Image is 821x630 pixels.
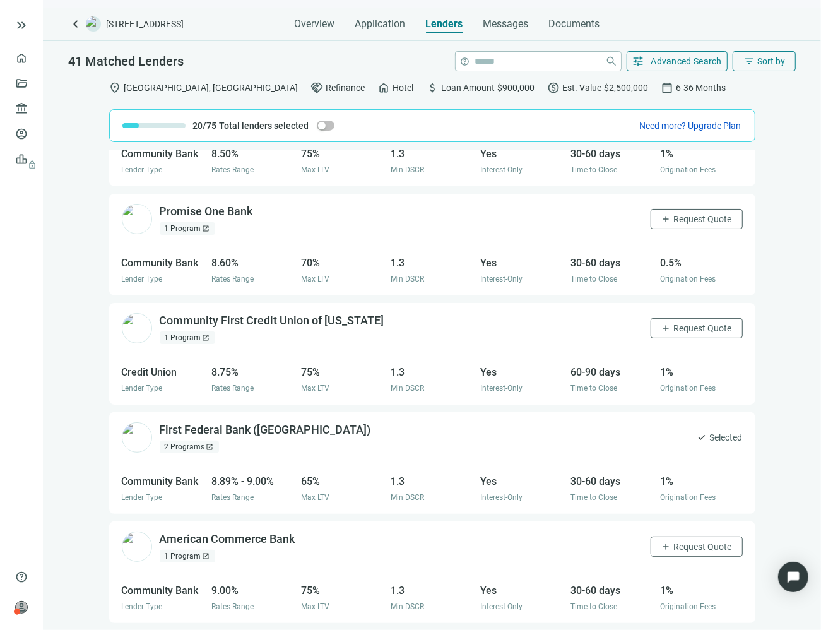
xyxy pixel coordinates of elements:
[122,165,163,174] span: Lender Type
[651,318,743,338] button: addRequest Quote
[122,255,204,271] div: Community Bank
[427,81,535,94] div: Loan Amount
[481,146,563,162] div: Yes
[203,552,210,560] span: open_in_new
[570,364,653,380] div: 60-90 days
[301,583,383,598] div: 75%
[206,443,214,451] span: open_in_new
[391,165,424,174] span: Min DSCR
[570,493,617,502] span: Time to Close
[548,81,649,94] div: Est. Value
[211,364,293,380] div: 8.75%
[160,204,253,220] div: Promise One Bank
[660,364,742,380] div: 1%
[301,473,383,489] div: 65%
[122,602,163,611] span: Lender Type
[661,214,671,224] span: add
[68,16,83,32] a: keyboard_arrow_left
[211,493,254,502] span: Rates Range
[660,602,716,611] span: Origination Fees
[160,441,219,453] div: 2 Programs
[301,493,329,502] span: Max LTV
[122,204,152,234] img: 837e6f20-7e8b-4d45-810b-459a7a5dba37
[211,165,254,174] span: Rates Range
[570,473,653,489] div: 30-60 days
[391,583,473,598] div: 1.3
[160,532,295,547] div: American Commerce Bank
[660,473,742,489] div: 1%
[301,384,329,393] span: Max LTV
[122,473,204,489] div: Community Bank
[391,473,473,489] div: 1.3
[301,146,383,162] div: 75%
[211,275,254,283] span: Rates Range
[14,18,29,33] button: keyboard_double_arrow_right
[393,81,414,95] span: Hotel
[661,323,671,333] span: add
[651,537,743,557] button: addRequest Quote
[661,81,674,94] span: calendar_today
[481,275,523,283] span: Interest-Only
[220,119,309,132] span: Total lenders selected
[15,601,28,614] span: person
[640,121,741,131] span: Need more? Upgrade Plan
[355,18,405,30] span: Application
[676,81,726,95] span: 6-36 Months
[605,81,649,95] span: $2,500,000
[122,493,163,502] span: Lender Type
[211,384,254,393] span: Rates Range
[15,571,28,583] span: help
[106,18,184,30] span: [STREET_ADDRESS]
[661,542,671,552] span: add
[427,81,439,94] span: attach_money
[710,431,743,444] span: Selected
[391,255,473,271] div: 1.3
[570,255,653,271] div: 30-60 days
[570,165,617,174] span: Time to Close
[122,384,163,393] span: Lender Type
[203,225,210,232] span: open_in_new
[570,275,617,283] span: Time to Close
[301,275,329,283] span: Max LTV
[757,56,785,66] span: Sort by
[122,532,152,562] img: 6d93a933-e989-46b0-bfb2-552f61bebe1e
[294,18,334,30] span: Overview
[570,384,617,393] span: Time to Close
[122,364,204,380] div: Credit Union
[481,493,523,502] span: Interest-Only
[674,542,732,552] span: Request Quote
[743,56,755,67] span: filter_list
[632,55,645,68] span: tune
[326,81,365,95] span: Refinance
[211,602,254,611] span: Rates Range
[660,165,716,174] span: Origination Fees
[548,18,600,30] span: Documents
[548,81,560,94] span: paid
[160,550,215,562] div: 1 Program
[481,364,563,380] div: Yes
[639,119,742,132] button: Need more? Upgrade Plan
[122,313,152,343] img: 2a9e7bc0-fb4e-4cb7-a8b0-1227df53be34
[160,313,384,329] div: Community First Credit Union of [US_STATE]
[211,146,293,162] div: 8.50%
[68,54,184,69] span: 41 Matched Lenders
[160,331,215,344] div: 1 Program
[109,81,122,94] span: location_on
[697,432,707,443] span: check
[651,209,743,229] button: addRequest Quote
[122,422,152,453] img: e4d222a0-fafe-4c20-8299-ac0235f9625e
[301,165,329,174] span: Max LTV
[481,583,563,598] div: Yes
[627,51,728,71] button: tuneAdvanced Search
[122,146,204,162] div: Community Bank
[481,473,563,489] div: Yes
[211,583,293,598] div: 9.00%
[391,602,424,611] span: Min DSCR
[193,119,217,132] span: 20/75
[124,81,298,95] span: [GEOGRAPHIC_DATA], [GEOGRAPHIC_DATA]
[660,275,716,283] span: Origination Fees
[391,364,473,380] div: 1.3
[301,364,383,380] div: 75%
